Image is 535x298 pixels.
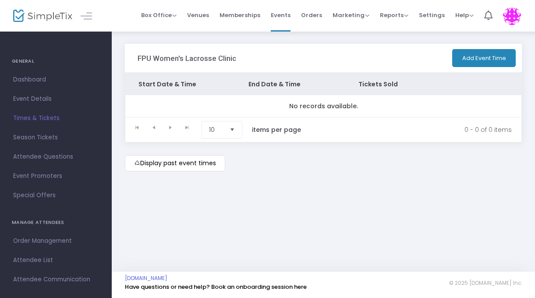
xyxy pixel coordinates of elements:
span: Venues [187,4,209,26]
th: Start Date & Time [125,73,235,95]
span: 10 [209,125,223,134]
span: Attendee Communication [13,274,99,285]
span: Attendee List [13,255,99,266]
span: Events [271,4,291,26]
span: Special Offers [13,190,99,201]
button: Select [226,121,238,138]
span: Reports [380,11,408,19]
span: Event Promoters [13,170,99,182]
a: [DOMAIN_NAME] [125,275,167,282]
td: No records available. [125,95,521,117]
span: Orders [301,4,322,26]
span: © 2025 [DOMAIN_NAME] Inc. [449,280,522,287]
span: Order Management [13,235,99,247]
h3: FPU Women's Lacrosse Clinic [138,54,236,63]
span: Box Office [141,11,177,19]
m-button: Display past event times [125,155,225,171]
span: Settings [419,4,445,26]
th: End Date & Time [235,73,345,95]
span: Dashboard [13,74,99,85]
span: Attendee Questions [13,151,99,163]
th: Tickets Sold [345,73,433,95]
kendo-pager-info: 0 - 0 of 0 items [319,121,512,138]
span: Times & Tickets [13,113,99,124]
span: Event Details [13,93,99,105]
span: Help [455,11,474,19]
h4: MANAGE ATTENDEES [12,214,100,231]
a: Have questions or need help? Book an onboarding session here [125,283,307,291]
h4: GENERAL [12,53,100,70]
span: Season Tickets [13,132,99,143]
span: Marketing [333,11,369,19]
button: Add Event Time [452,49,516,67]
div: Data table [125,73,521,117]
label: items per page [252,125,301,134]
span: Memberships [220,4,260,26]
